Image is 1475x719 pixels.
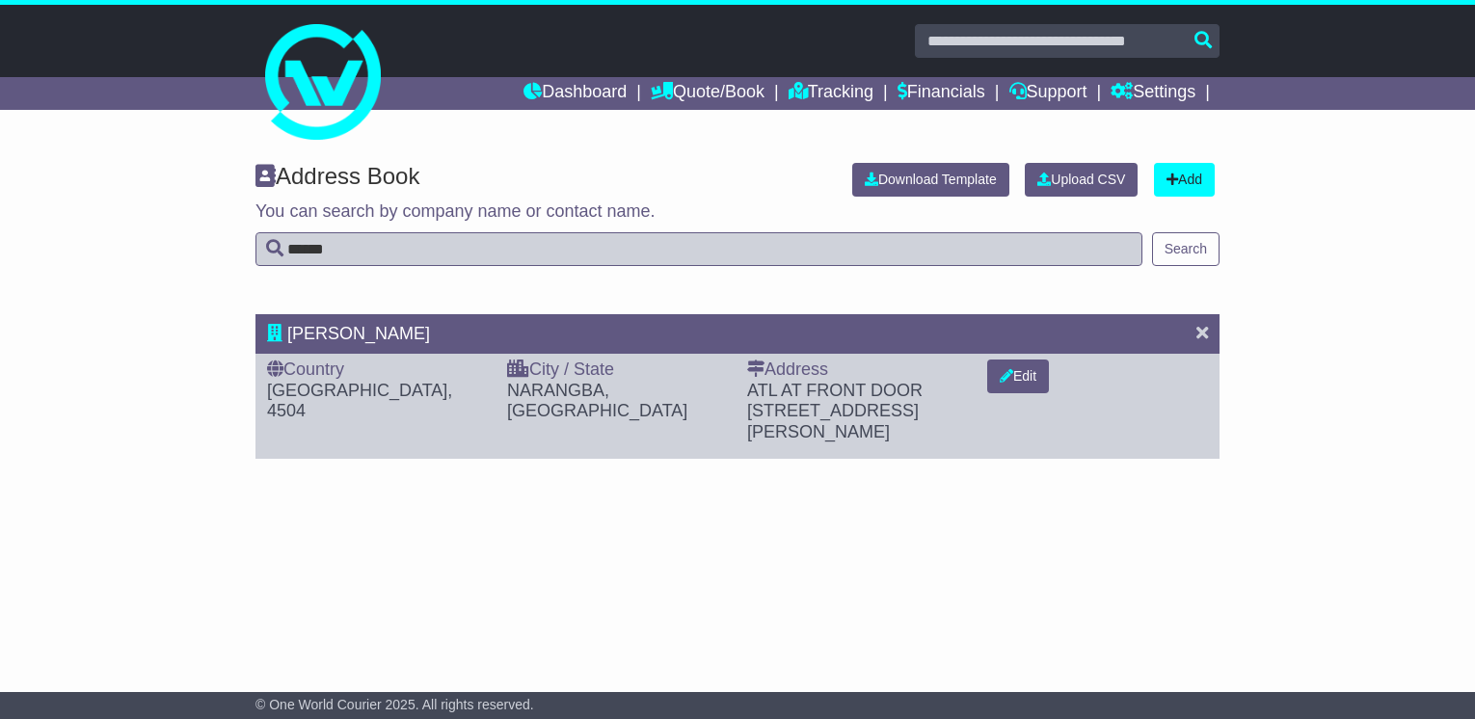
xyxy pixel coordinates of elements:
div: Address Book [246,163,838,197]
span: [STREET_ADDRESS][PERSON_NAME] [747,401,919,441]
a: Download Template [852,163,1009,197]
button: Search [1152,232,1220,266]
span: ATL AT FRONT DOOR [747,381,923,400]
span: © One World Courier 2025. All rights reserved. [255,697,534,712]
div: City / State [507,359,728,381]
span: [GEOGRAPHIC_DATA], 4504 [267,381,452,421]
a: Quote/Book [651,77,764,110]
p: You can search by company name or contact name. [255,201,1220,223]
a: Tracking [789,77,873,110]
div: Address [747,359,968,381]
div: Country [267,359,488,381]
a: Upload CSV [1025,163,1138,197]
span: NARANGBA, [GEOGRAPHIC_DATA] [507,381,687,421]
a: Add [1154,163,1215,197]
a: Dashboard [523,77,627,110]
a: Settings [1111,77,1195,110]
a: Financials [898,77,985,110]
span: [PERSON_NAME] [287,324,430,343]
a: Support [1009,77,1087,110]
button: Edit [987,359,1049,393]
